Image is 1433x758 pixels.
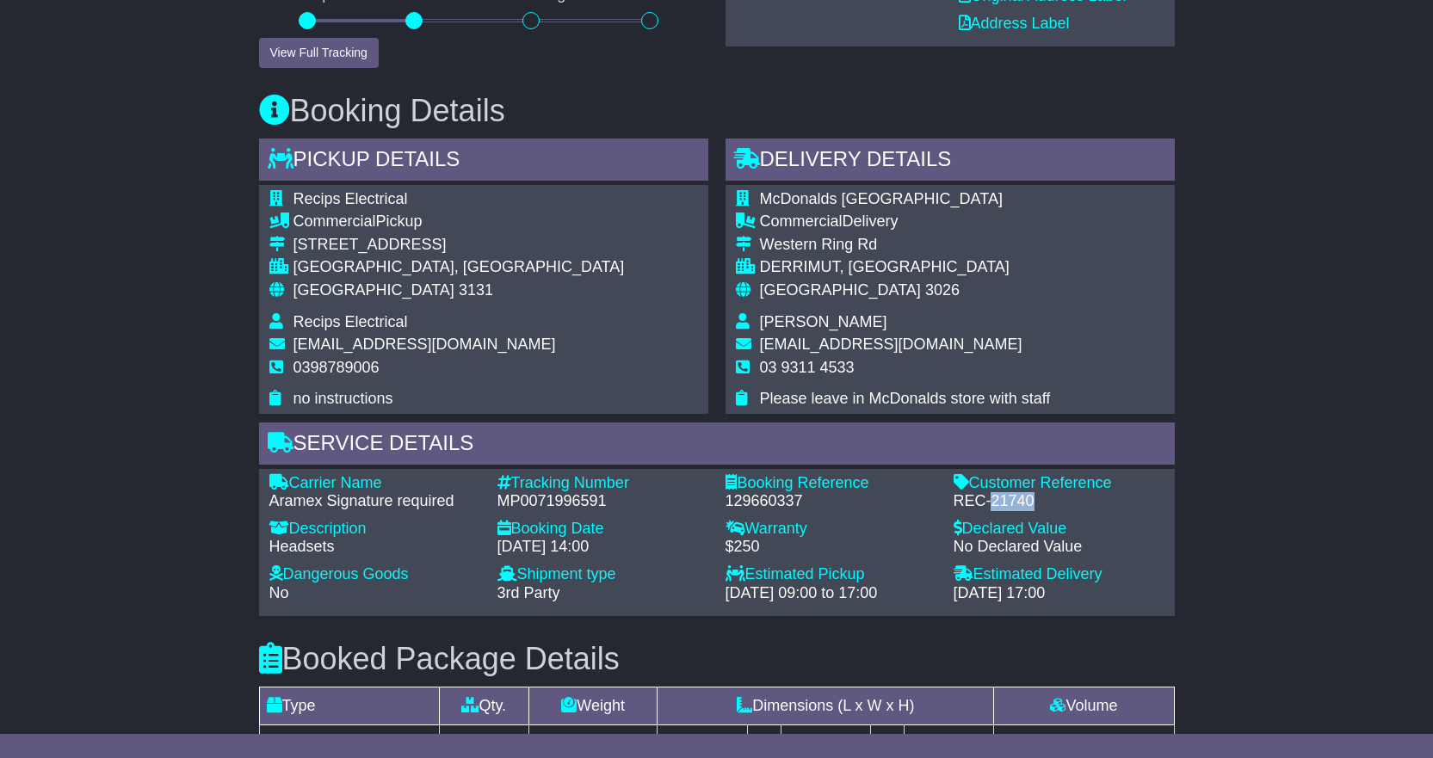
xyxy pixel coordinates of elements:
[760,336,1022,353] span: [EMAIL_ADDRESS][DOMAIN_NAME]
[259,139,708,185] div: Pickup Details
[293,190,408,207] span: Recips Electrical
[293,359,380,376] span: 0398789006
[269,584,289,601] span: No
[954,565,1164,584] div: Estimated Delivery
[760,213,1051,231] div: Delivery
[925,281,960,299] span: 3026
[760,190,1003,207] span: McDonalds [GEOGRAPHIC_DATA]
[259,422,1175,469] div: Service Details
[760,213,843,230] span: Commercial
[726,565,936,584] div: Estimated Pickup
[726,584,936,603] div: [DATE] 09:00 to 17:00
[259,687,439,724] td: Type
[954,492,1164,511] div: REC-21740
[269,520,480,539] div: Description
[293,213,376,230] span: Commercial
[293,281,454,299] span: [GEOGRAPHIC_DATA]
[293,236,625,255] div: [STREET_ADDRESS]
[497,492,708,511] div: MP0071996591
[954,474,1164,493] div: Customer Reference
[760,236,1051,255] div: Western Ring Rd
[497,584,560,601] span: 3rd Party
[726,538,936,557] div: $250
[726,474,936,493] div: Booking Reference
[497,520,708,539] div: Booking Date
[293,336,556,353] span: [EMAIL_ADDRESS][DOMAIN_NAME]
[269,492,480,511] div: Aramex Signature required
[760,281,921,299] span: [GEOGRAPHIC_DATA]
[1107,732,1114,745] sup: 3
[954,520,1164,539] div: Declared Value
[760,258,1051,277] div: DERRIMUT, [GEOGRAPHIC_DATA]
[726,139,1175,185] div: Delivery Details
[658,687,994,724] td: Dimensions (L x W x H)
[954,584,1164,603] div: [DATE] 17:00
[760,390,1051,407] span: Please leave in McDonalds store with staff
[760,313,887,330] span: [PERSON_NAME]
[269,565,480,584] div: Dangerous Goods
[497,538,708,557] div: [DATE] 14:00
[959,15,1070,32] a: Address Label
[954,538,1164,557] div: No Declared Value
[529,687,658,724] td: Weight
[497,565,708,584] div: Shipment type
[293,258,625,277] div: [GEOGRAPHIC_DATA], [GEOGRAPHIC_DATA]
[293,313,408,330] span: Recips Electrical
[269,538,480,557] div: Headsets
[293,213,625,231] div: Pickup
[269,474,480,493] div: Carrier Name
[726,492,936,511] div: 129660337
[259,642,1175,676] h3: Booked Package Details
[259,38,379,68] button: View Full Tracking
[459,281,493,299] span: 3131
[439,687,529,724] td: Qty.
[726,520,936,539] div: Warranty
[293,390,393,407] span: no instructions
[259,94,1175,128] h3: Booking Details
[760,359,855,376] span: 03 9311 4533
[497,474,708,493] div: Tracking Number
[994,687,1174,724] td: Volume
